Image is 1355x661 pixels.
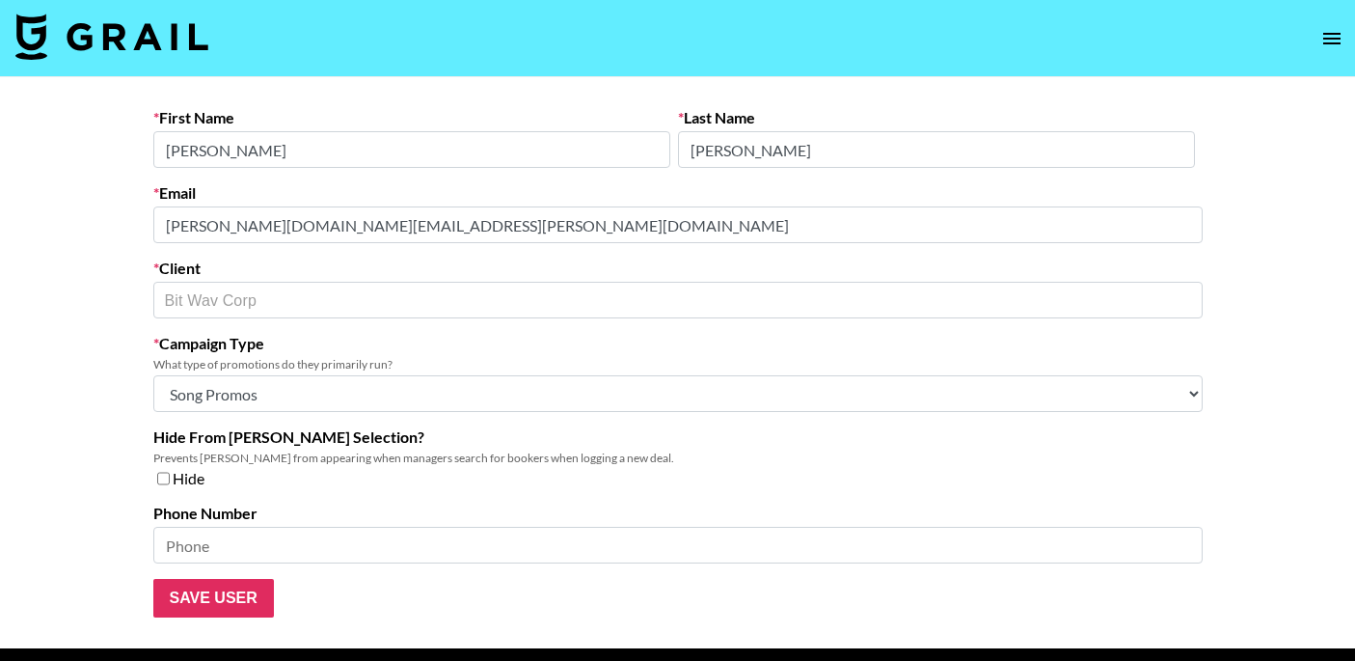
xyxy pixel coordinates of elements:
button: open drawer [1313,19,1351,58]
input: Save User [153,579,274,618]
input: First Name [153,131,670,168]
label: Campaign Type [153,334,1203,353]
input: Phone [153,527,1203,564]
label: Phone Number [153,504,1203,523]
div: What type of promotions do they primarily run? [153,357,1203,372]
label: Client [153,259,1203,278]
label: Last Name [678,108,1195,127]
label: Email [153,183,1203,203]
input: Last Name [678,131,1195,168]
img: Grail Talent [15,14,208,60]
div: Prevents [PERSON_NAME] from appearing when managers search for bookers when logging a new deal. [153,451,1203,465]
span: Hide [173,469,204,488]
label: Hide From [PERSON_NAME] Selection? [153,427,1203,447]
input: Email [153,207,1203,243]
label: First Name [153,108,670,127]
